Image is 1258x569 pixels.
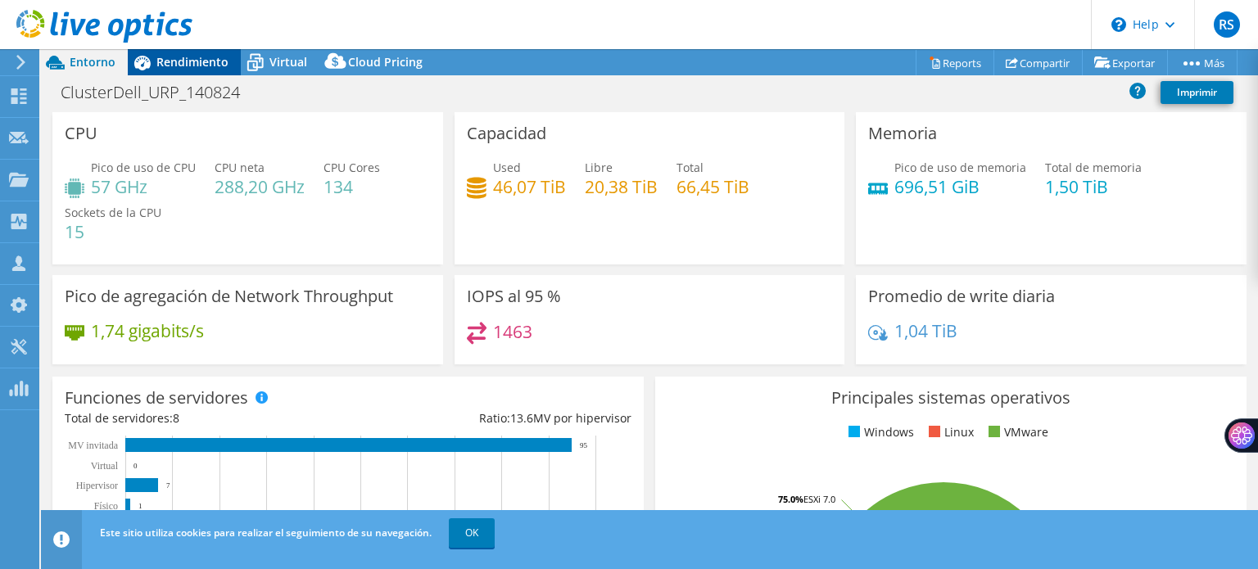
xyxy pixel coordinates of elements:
tspan: Físico [94,500,118,512]
span: CPU neta [215,160,265,175]
h4: 696,51 GiB [894,178,1026,196]
span: Sockets de la CPU [65,205,161,220]
span: Libre [585,160,613,175]
span: CPU Cores [324,160,380,175]
span: Pico de uso de memoria [894,160,1026,175]
span: Used [493,160,521,175]
h4: 288,20 GHz [215,178,305,196]
li: Linux [925,423,974,441]
h4: 66,45 TiB [677,178,749,196]
h4: 134 [324,178,380,196]
div: Ratio: MV por hipervisor [348,409,631,427]
span: Pico de uso de CPU [91,160,196,175]
h3: Pico de agregación de Network Throughput [65,287,393,305]
h4: 1,74 gigabits/s [91,322,204,340]
svg: \n [1111,17,1126,32]
a: Exportar [1082,50,1168,75]
a: Imprimir [1161,81,1233,104]
h3: Memoria [868,124,937,142]
li: VMware [984,423,1048,441]
h4: 57 GHz [91,178,196,196]
h1: ClusterDell_URP_140824 [53,84,265,102]
div: Total de servidores: [65,409,348,427]
h3: Promedio de write diaria [868,287,1055,305]
h4: 1,04 TiB [894,322,957,340]
a: OK [449,518,495,548]
text: 95 [580,441,588,449]
h4: 15 [65,223,161,241]
span: Rendimiento [156,54,229,70]
text: 7 [166,481,170,490]
span: Entorno [70,54,115,70]
h4: 1463 [493,323,532,341]
span: Este sitio utiliza cookies para realizar el seguimiento de su navegación. [100,526,432,540]
text: 0 [133,462,138,470]
h3: CPU [65,124,97,142]
span: Total de memoria [1045,160,1142,175]
a: Reports [916,50,994,75]
text: Virtual [91,460,119,472]
h4: 20,38 TiB [585,178,658,196]
span: Cloud Pricing [348,54,423,70]
span: 8 [173,410,179,426]
span: Virtual [269,54,307,70]
h3: Funciones de servidores [65,389,248,407]
h4: 46,07 TiB [493,178,566,196]
text: 1 [138,502,143,510]
tspan: ESXi 7.0 [803,493,835,505]
text: Hipervisor [76,480,118,491]
tspan: 75.0% [778,493,803,505]
h3: Capacidad [467,124,546,142]
span: RS [1214,11,1240,38]
span: Total [677,160,704,175]
h3: Principales sistemas operativos [667,389,1234,407]
text: MV invitada [68,440,118,451]
li: Windows [844,423,914,441]
h4: 1,50 TiB [1045,178,1142,196]
a: Más [1167,50,1238,75]
a: Compartir [993,50,1083,75]
span: 13.6 [510,410,533,426]
h3: IOPS al 95 % [467,287,561,305]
